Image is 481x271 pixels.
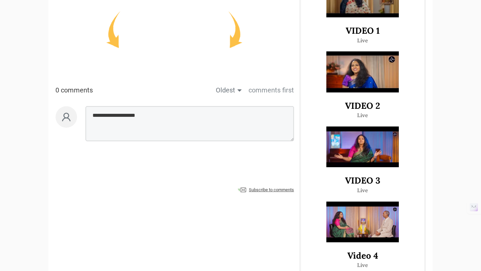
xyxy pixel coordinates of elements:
b: VIDEO 2 [345,100,380,111]
img: H-1-2-jpg [326,51,399,92]
img: arrows2 [97,9,253,50]
img: download (7) [326,202,399,242]
a: Subscribe to comments [238,187,294,192]
strong: Live [357,37,368,44]
b: Video 4 [347,250,378,261]
span: Oldest [216,84,242,96]
strong: Live [357,187,368,194]
b: VIDEO 3 [345,175,380,186]
div: 0 comments [55,84,93,96]
b: VIDEO 1 [346,25,380,36]
label: comments first [249,84,294,96]
strong: Live [357,112,368,118]
img: H-1-3-jpg [326,126,399,167]
strong: Live [357,262,368,268]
